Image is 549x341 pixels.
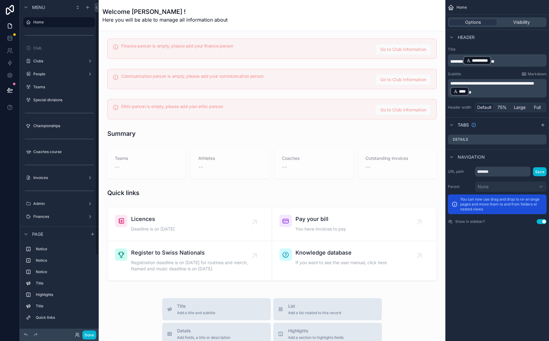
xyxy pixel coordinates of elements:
[465,19,481,25] span: Options
[514,104,526,110] span: Large
[23,56,95,66] a: Clubs
[23,69,95,79] a: People
[456,5,467,10] span: Home
[102,16,228,23] span: Here you will be able to manage all information about
[448,169,473,174] label: URL path
[534,104,541,110] span: Full
[23,82,95,92] a: Teams
[448,54,547,67] div: scrollable content
[33,201,85,206] label: Admin
[23,225,95,235] a: User
[513,19,530,25] span: Visibility
[102,7,228,16] h1: Welcome [PERSON_NAME] !
[177,303,215,309] span: Title
[162,298,271,320] button: TitleAdd a title and subtitle
[448,184,473,189] label: Parent
[448,72,461,77] label: Subtitle
[177,310,215,315] span: Add a title and subtitle
[36,247,93,252] label: Notice
[32,4,45,10] span: Menu
[33,123,94,128] label: Championships
[458,122,469,128] span: Tabs
[20,241,99,329] div: scrollable content
[23,43,95,53] a: Club
[82,331,96,339] button: Done
[36,304,93,309] label: Title
[33,214,85,219] label: Finances
[23,121,95,131] a: Championships
[36,292,93,297] label: Highlights
[458,154,485,160] span: Navigation
[177,335,230,340] span: Add fields, a title or description
[33,20,91,25] label: Home
[497,104,507,110] span: 75%
[528,72,547,77] span: Markdown
[533,167,547,176] button: Save
[453,137,468,142] label: Details
[23,95,95,105] a: Special divisions
[458,34,475,40] span: Header
[23,212,95,222] a: Finances
[33,98,94,102] label: Special divisions
[36,315,93,320] label: Quick links
[273,298,382,320] button: ListAdd a list related to this record
[32,231,43,237] span: Page
[23,17,95,27] a: Home
[23,199,95,209] a: Admin
[36,269,93,274] label: Notice
[23,173,95,183] a: Invoices
[33,46,94,51] label: Club
[36,258,93,263] label: Notice
[522,72,547,77] a: Markdown
[478,184,489,190] span: None
[448,79,547,98] div: scrollable content
[33,149,94,154] label: Coaches course
[177,328,230,334] span: Details
[448,105,473,110] label: Header width
[33,85,94,89] label: Teams
[33,175,85,180] label: Invoices
[288,303,341,309] span: List
[455,219,485,224] label: Show in sidebar?
[288,328,344,334] span: Highlights
[448,47,547,52] label: Title
[477,104,492,110] span: Default
[288,310,341,315] span: Add a list related to this record
[475,181,547,192] button: None
[288,335,344,340] span: Add a section to highlights fields
[36,281,93,286] label: Title
[460,197,543,212] p: You can now use drag and drop to re-arrange pages and move them to and from folders or nested views
[33,59,85,64] label: Clubs
[23,147,95,157] a: Coaches course
[33,72,85,77] label: People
